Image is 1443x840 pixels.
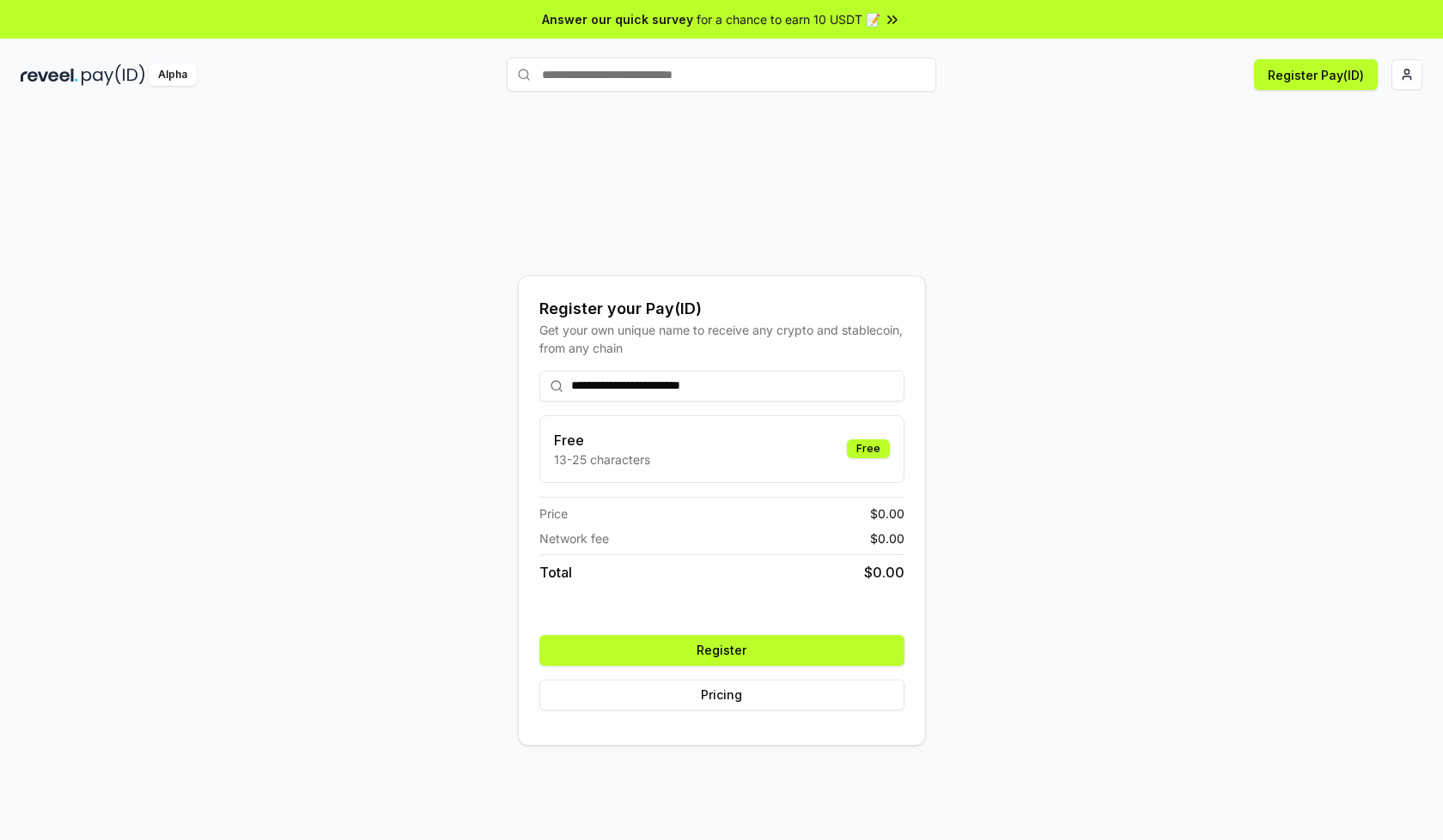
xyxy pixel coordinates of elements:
img: reveel_dark [21,64,78,86]
span: Price [539,505,568,523]
img: pay_id [82,64,145,86]
span: Total [539,562,572,583]
button: Register [539,635,904,666]
p: 13-25 characters [554,450,650,468]
span: $ 0.00 [870,529,904,547]
span: Network fee [539,529,609,547]
div: Register your Pay(ID) [539,297,904,321]
span: $ 0.00 [864,562,904,583]
span: for a chance to earn 10 USDT 📝 [697,10,880,28]
span: Answer our quick survey [542,10,693,28]
div: Get your own unique name to receive any crypto and stablecoin, from any chain [539,321,904,357]
div: Alpha [149,64,197,86]
button: Pricing [539,680,904,710]
button: Register Pay(ID) [1254,59,1378,90]
h3: Free [554,430,650,450]
div: Free [847,439,890,458]
span: $ 0.00 [870,505,904,523]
